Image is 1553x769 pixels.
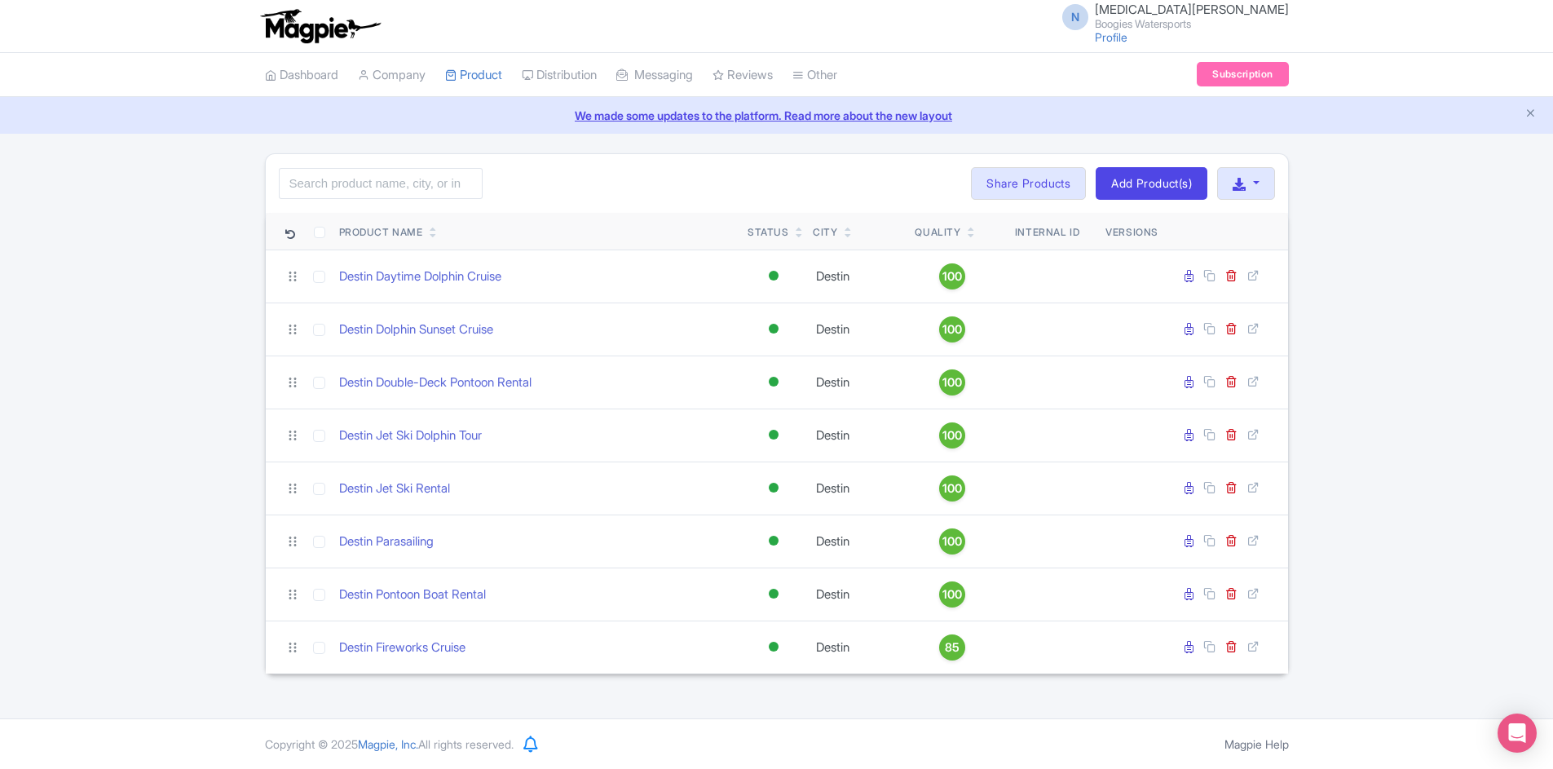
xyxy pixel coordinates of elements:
td: Destin [806,409,908,462]
a: Messaging [616,53,693,98]
div: Active [765,582,782,606]
span: Magpie, Inc. [358,737,418,751]
a: Destin Jet Ski Rental [339,480,450,498]
a: 85 [915,634,989,661]
th: Internal ID [995,213,1099,250]
td: Destin [806,462,908,515]
span: 100 [942,533,962,550]
a: Magpie Help [1224,737,1289,751]
div: City [813,225,837,240]
a: 100 [915,475,989,502]
span: [MEDICAL_DATA][PERSON_NAME] [1095,2,1289,17]
a: 100 [915,528,989,555]
a: Destin Jet Ski Dolphin Tour [339,426,482,445]
div: Active [765,370,782,394]
td: Destin [806,356,908,409]
a: Destin Pontoon Boat Rental [339,586,486,604]
a: Add Product(s) [1096,167,1207,200]
a: Product [445,53,502,98]
a: Share Products [971,167,1086,200]
a: 100 [915,263,989,289]
a: N [MEDICAL_DATA][PERSON_NAME] Boogies Watersports [1052,3,1289,29]
div: Status [748,225,789,240]
span: N [1062,4,1088,30]
span: 100 [942,426,962,444]
a: 100 [915,422,989,449]
a: Distribution [522,53,597,98]
a: Dashboard [265,53,338,98]
span: 85 [945,639,960,656]
input: Search product name, city, or interal id [279,168,483,199]
td: Destin [806,303,908,356]
a: Destin Daytime Dolphin Cruise [339,267,501,286]
div: Copyright © 2025 All rights reserved. [255,736,523,753]
div: Active [765,635,782,659]
div: Active [765,264,782,288]
a: Destin Parasailing [339,533,434,551]
a: We made some updates to the platform. Read more about the new layout [10,107,1543,124]
a: Destin Dolphin Sunset Cruise [339,320,493,339]
a: 100 [915,316,989,343]
div: Active [765,423,782,447]
a: Destin Fireworks Cruise [339,639,465,657]
td: Destin [806,568,908,621]
a: Reviews [713,53,773,98]
td: Destin [806,515,908,568]
button: Close announcement [1524,105,1537,124]
img: logo-ab69f6fb50320c5b225c76a69d11143b.png [257,8,383,44]
div: Active [765,529,782,553]
div: Product Name [339,225,423,240]
div: Active [765,317,782,341]
a: Company [358,53,426,98]
div: Active [765,476,782,500]
small: Boogies Watersports [1095,19,1289,29]
th: Versions [1099,213,1165,250]
div: Open Intercom Messenger [1498,714,1537,753]
div: Quality [915,225,960,240]
td: Destin [806,621,908,674]
a: Destin Double-Deck Pontoon Rental [339,373,532,392]
span: 100 [942,320,962,338]
span: 100 [942,373,962,391]
span: 100 [942,586,962,603]
a: Other [792,53,837,98]
a: Subscription [1197,62,1288,86]
a: 100 [915,369,989,396]
a: Profile [1095,30,1127,44]
span: 100 [942,267,962,285]
td: Destin [806,250,908,303]
span: 100 [942,480,962,497]
a: 100 [915,581,989,608]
